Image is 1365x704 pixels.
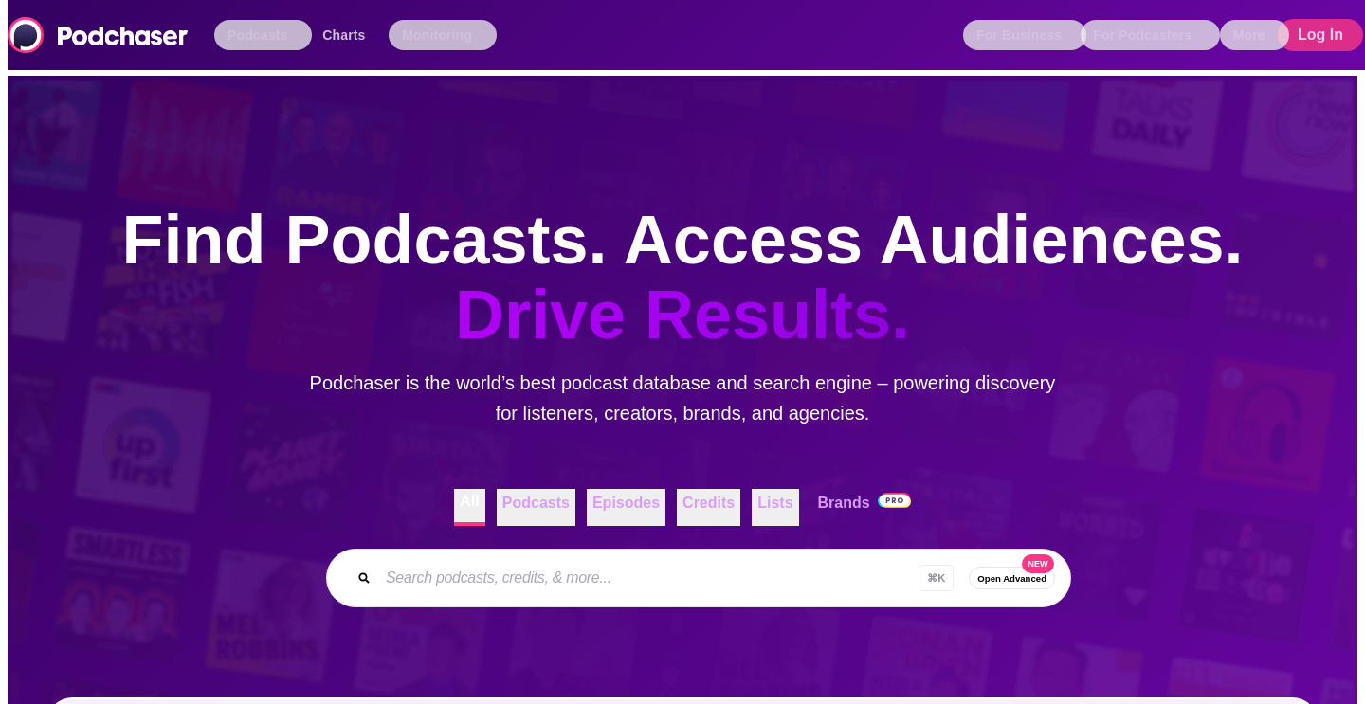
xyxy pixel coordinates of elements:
h2: Podchaser is the world’s best podcast database and search engine – powering discovery for listene... [296,368,1069,428]
a: Charts [310,20,377,50]
span: Monitoring [402,22,472,48]
span: More [1233,22,1265,48]
span: Charts [322,22,365,48]
input: Search podcasts, credits, & more... [378,564,919,592]
button: Open AdvancedNew [969,567,1055,589]
span: Open Advanced [977,573,1046,584]
button: Lists [752,489,798,526]
button: Episodes [587,489,665,526]
button: Log In [1278,19,1363,51]
span: New [1022,554,1054,573]
span: For Podcasters [1093,22,1192,48]
span: Drive Results. [121,278,1243,352]
button: Podcasts [497,489,575,526]
h1: Find Podcasts. Access Audiences. [121,203,1243,352]
img: Podchaser Pro [878,493,911,508]
button: open menu [1220,20,1290,50]
span: Podcasts [227,22,287,48]
button: open menu [963,20,1086,50]
button: open menu [389,20,496,50]
a: BrandsPodchaser Pro [818,489,911,526]
div: Search podcasts, credits, & more... [326,549,1039,607]
button: Credits [677,489,740,526]
button: open menu [1081,20,1219,50]
span: For Business [976,22,1062,48]
img: Podchaser - Follow, Share and Rate Podcasts [8,17,190,53]
button: All [454,489,484,526]
button: open menu [214,20,312,50]
span: ⌘ K [919,565,954,591]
